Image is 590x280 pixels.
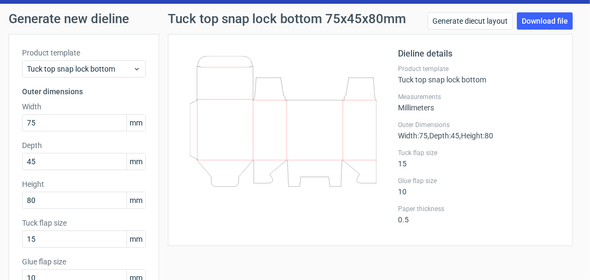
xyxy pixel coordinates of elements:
[126,192,145,208] span: mm
[398,93,559,112] div: Millimeters
[22,47,146,58] label: Product template
[517,12,573,30] a: Download file
[398,65,559,84] div: Tuck top snap lock bottom
[22,140,146,151] label: Depth
[22,179,146,190] label: Height
[22,218,146,228] label: Tuck flap size
[428,131,459,140] span: , Depth : 45
[398,121,559,129] label: Outer Dimensions
[126,115,145,131] span: mm
[398,131,428,140] span: Width : 75
[398,149,559,157] label: Tuck flap size
[398,65,559,73] label: Product template
[398,149,559,168] div: 15
[126,153,145,170] span: mm
[428,12,513,30] a: Generate diecut layout
[9,12,581,25] h1: Generate new dieline
[398,177,559,196] div: 10
[459,131,493,140] span: , Height : 80
[168,12,406,25] h1: Tuck top snap lock bottom 75x45x80mm
[22,256,146,267] label: Glue flap size
[22,101,146,112] label: Width
[126,231,145,247] span: mm
[398,205,559,224] div: 0.5
[398,177,559,185] label: Glue flap size
[398,47,559,60] h2: Dieline details
[22,86,146,97] h3: Outer dimensions
[398,93,559,101] label: Measurements
[27,64,133,74] span: Tuck top snap lock bottom
[398,205,559,213] label: Paper thickness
